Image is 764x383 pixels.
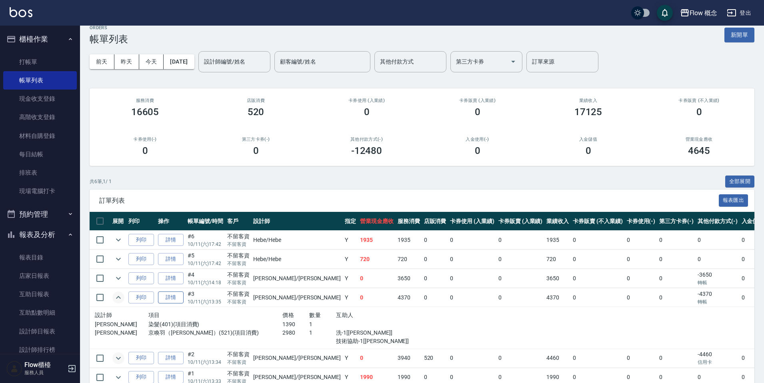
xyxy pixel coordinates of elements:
[719,194,748,207] button: 報表匯出
[112,234,124,246] button: expand row
[6,361,22,377] img: Person
[653,137,745,142] h2: 營業現金應收
[696,349,740,367] td: -4460
[422,349,448,367] td: 520
[690,8,718,18] div: Flow 概念
[343,288,358,307] td: Y
[542,137,634,142] h2: 入金儲值
[343,349,358,367] td: Y
[571,269,624,288] td: 0
[571,231,624,249] td: 0
[3,53,77,71] a: 打帳單
[251,212,343,231] th: 設計師
[3,90,77,108] a: 現金收支登錄
[396,349,422,367] td: 3940
[696,231,740,249] td: 0
[188,260,223,267] p: 10/11 (六) 17:42
[95,312,112,318] span: 設計師
[309,320,336,329] p: 1
[396,288,422,307] td: 4370
[3,182,77,200] a: 現場電腦打卡
[251,250,343,269] td: Hebe /Hebe
[210,137,302,142] h2: 第三方卡券(-)
[227,271,250,279] div: 不留客資
[186,212,225,231] th: 帳單編號/時間
[625,250,658,269] td: 0
[571,349,624,367] td: 0
[625,212,658,231] th: 卡券使用(-)
[188,279,223,286] p: 10/11 (六) 14:18
[696,288,740,307] td: -4370
[657,349,696,367] td: 0
[542,98,634,103] h2: 業績收入
[358,212,396,231] th: 營業現金應收
[90,178,112,185] p: 共 6 筆, 1 / 1
[186,231,225,249] td: #6
[448,349,496,367] td: 0
[448,231,496,249] td: 0
[625,349,658,367] td: 0
[3,127,77,145] a: 材料自購登錄
[112,291,124,303] button: expand row
[131,106,159,118] h3: 16605
[227,279,250,286] p: 不留客資
[724,28,754,42] button: 新開單
[282,312,294,318] span: 價格
[396,250,422,269] td: 720
[358,250,396,269] td: 720
[343,212,358,231] th: 指定
[448,212,496,231] th: 卡券使用 (入業績)
[90,34,128,45] h3: 帳單列表
[544,269,571,288] td: 3650
[719,196,748,204] a: 報表匯出
[227,232,250,241] div: 不留客資
[188,241,223,248] p: 10/11 (六) 17:42
[227,251,250,260] div: 不留客資
[625,288,658,307] td: 0
[3,341,77,359] a: 設計師排行榜
[343,269,358,288] td: Y
[112,352,124,364] button: expand row
[358,349,396,367] td: 0
[432,98,523,103] h2: 卡券販賣 (入業績)
[696,250,740,269] td: 0
[95,320,148,329] p: [PERSON_NAME]
[657,5,673,21] button: save
[422,212,448,231] th: 店販消費
[625,231,658,249] td: 0
[571,250,624,269] td: 0
[99,137,191,142] h2: 卡券使用(-)
[544,231,571,249] td: 1935
[251,231,343,249] td: Hebe /Hebe
[227,290,250,298] div: 不留客資
[343,231,358,249] td: Y
[227,369,250,378] div: 不留客資
[139,54,164,69] button: 今天
[188,298,223,305] p: 10/11 (六) 13:35
[336,312,353,318] span: 互助人
[507,55,520,68] button: Open
[188,359,223,366] p: 10/11 (六) 13:34
[496,288,545,307] td: 0
[248,106,264,118] h3: 520
[186,288,225,307] td: #3
[10,7,32,17] img: Logo
[657,250,696,269] td: 0
[448,250,496,269] td: 0
[448,269,496,288] td: 0
[158,272,184,285] a: 詳情
[364,106,370,118] h3: 0
[110,212,126,231] th: 展開
[496,212,545,231] th: 卡券販賣 (入業績)
[448,288,496,307] td: 0
[657,212,696,231] th: 第三方卡券(-)
[653,98,745,103] h2: 卡券販賣 (不入業績)
[422,269,448,288] td: 0
[336,337,416,345] p: 技術協助-1[[PERSON_NAME]]
[186,250,225,269] td: #5
[90,25,128,30] h2: ORDERS
[128,291,154,304] button: 列印
[112,272,124,284] button: expand row
[358,269,396,288] td: 0
[3,267,77,285] a: 店家日報表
